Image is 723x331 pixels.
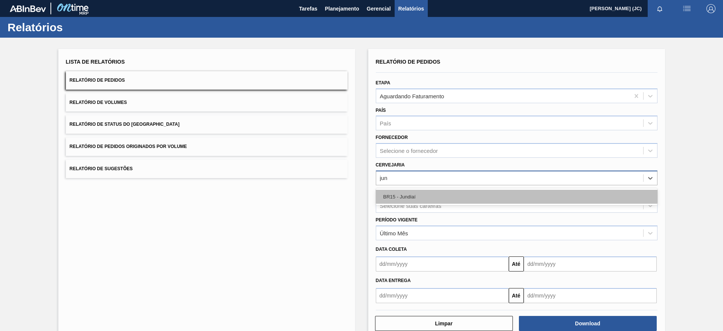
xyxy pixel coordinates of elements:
[380,120,391,127] div: País
[682,4,691,13] img: userActions
[66,115,348,134] button: Relatório de Status do [GEOGRAPHIC_DATA]
[509,256,524,272] button: Até
[380,93,444,99] div: Aguardando Faturamento
[66,71,348,90] button: Relatório de Pedidos
[70,78,125,83] span: Relatório de Pedidos
[706,4,715,13] img: Logout
[376,135,408,140] label: Fornecedor
[8,23,141,32] h1: Relatórios
[376,162,405,168] label: Cervejaria
[70,166,133,171] span: Relatório de Sugestões
[66,59,125,65] span: Lista de Relatórios
[509,288,524,303] button: Até
[376,59,441,65] span: Relatório de Pedidos
[299,4,317,13] span: Tarefas
[524,256,657,272] input: dd/mm/yyyy
[367,4,391,13] span: Gerencial
[376,247,407,252] span: Data coleta
[70,122,180,127] span: Relatório de Status do [GEOGRAPHIC_DATA]
[376,217,418,223] label: Período Vigente
[376,190,657,204] div: BR15 - Jundiaí
[398,4,424,13] span: Relatórios
[66,93,348,112] button: Relatório de Volumes
[10,5,46,12] img: TNhmsLtSVTkK8tSr43FrP2fwEKptu5GPRR3wAAAABJRU5ErkJggg==
[380,202,441,209] div: Selecione suas carteiras
[648,3,672,14] button: Notificações
[380,230,408,236] div: Último Mês
[70,144,187,149] span: Relatório de Pedidos Originados por Volume
[325,4,359,13] span: Planejamento
[376,108,386,113] label: País
[519,316,657,331] button: Download
[70,100,127,105] span: Relatório de Volumes
[376,288,509,303] input: dd/mm/yyyy
[524,288,657,303] input: dd/mm/yyyy
[380,148,438,154] div: Selecione o fornecedor
[66,137,348,156] button: Relatório de Pedidos Originados por Volume
[376,256,509,272] input: dd/mm/yyyy
[376,278,411,283] span: Data entrega
[375,316,513,331] button: Limpar
[376,80,390,85] label: Etapa
[66,160,348,178] button: Relatório de Sugestões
